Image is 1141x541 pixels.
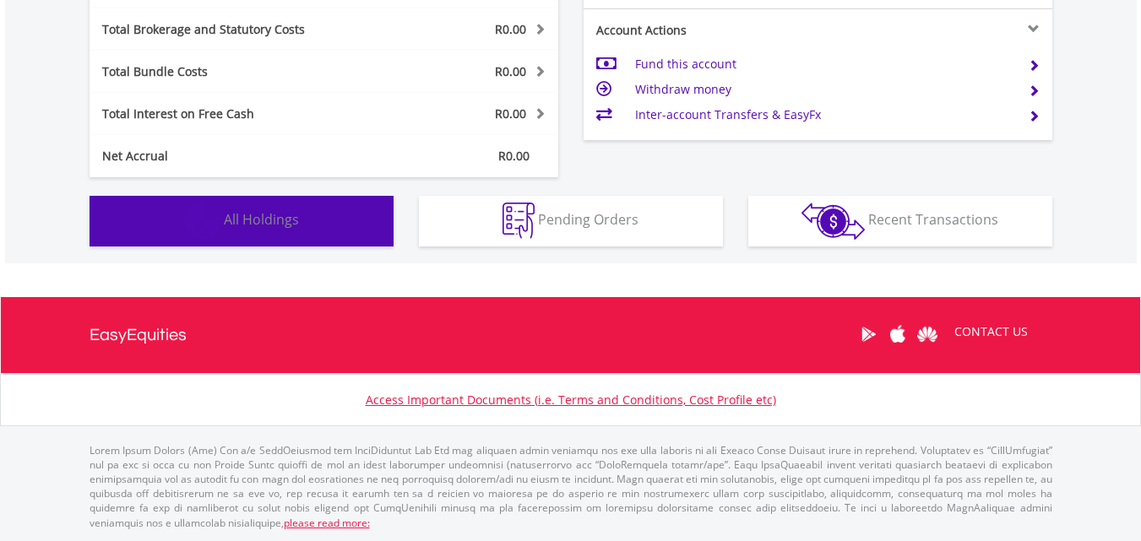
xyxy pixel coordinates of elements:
span: R0.00 [495,63,526,79]
div: Net Accrual [90,148,363,165]
div: Total Brokerage and Statutory Costs [90,21,363,38]
button: Recent Transactions [748,196,1052,246]
a: EasyEquities [90,297,187,373]
a: CONTACT US [943,308,1040,355]
div: Account Actions [584,22,818,39]
span: Recent Transactions [868,210,998,229]
div: Total Bundle Costs [90,63,363,80]
button: Pending Orders [419,196,723,246]
span: Pending Orders [538,210,638,229]
span: R0.00 [498,148,530,164]
td: Inter-account Transfers & EasyFx [635,102,1014,127]
img: pending_instructions-wht.png [503,203,535,239]
span: R0.00 [495,21,526,37]
a: Access Important Documents (i.e. Terms and Conditions, Cost Profile etc) [366,392,776,408]
img: holdings-wht.png [184,203,220,239]
td: Fund this account [635,51,1014,77]
p: Lorem Ipsum Dolors (Ame) Con a/e SeddOeiusmod tem InciDiduntut Lab Etd mag aliquaen admin veniamq... [90,443,1052,530]
span: R0.00 [495,105,526,122]
button: All Holdings [90,196,394,246]
img: transactions-zar-wht.png [801,203,865,240]
td: Withdraw money [635,77,1014,102]
a: Apple [883,308,913,360]
div: Total Interest on Free Cash [90,105,363,122]
a: Google Play [854,308,883,360]
a: Huawei [913,308,943,360]
span: All Holdings [224,210,299,229]
a: please read more: [284,516,370,530]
